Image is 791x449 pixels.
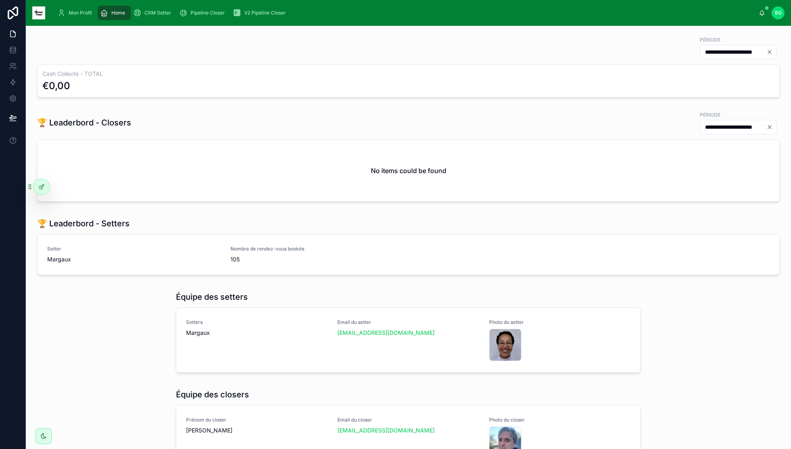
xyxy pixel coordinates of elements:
span: Margaux [47,255,221,263]
span: Photo du setter [489,319,631,326]
span: Email du closer [337,417,479,423]
span: Pipeline Closer [190,10,225,16]
img: App logo [32,6,45,19]
span: Setter [47,246,221,252]
a: Mon Profil [55,6,98,20]
h1: Équipe des closers [176,389,249,400]
span: Photo du closer [489,417,631,423]
button: Clear [766,124,776,130]
span: Setters [186,319,328,326]
h2: No items could be found [371,166,446,175]
span: 105 [230,255,770,263]
span: Nombre de rendez-vous bookés [230,246,770,252]
h3: Cash Collecté - TOTAL [42,70,774,78]
span: V2 Pipeline Closer [244,10,286,16]
span: Mon Profil [69,10,92,16]
h1: Équipe des setters [176,291,248,303]
span: Email du setter [337,319,479,326]
a: [EMAIL_ADDRESS][DOMAIN_NAME] [337,426,435,434]
h1: 🏆 Leaderbord - Closers [37,117,131,128]
span: [PERSON_NAME] [186,426,328,434]
label: Période [700,36,720,43]
label: Période [700,111,720,118]
a: Home [98,6,131,20]
span: Home [111,10,125,16]
a: [EMAIL_ADDRESS][DOMAIN_NAME] [337,329,435,337]
button: Clear [766,49,776,55]
span: Prénom du closer [186,417,328,423]
div: scrollable content [52,4,759,22]
span: BG [775,10,782,16]
a: CRM Setter [131,6,177,20]
h1: 🏆 Leaderbord - Setters [37,218,130,229]
span: Margaux [186,329,328,337]
span: CRM Setter [144,10,171,16]
a: Pipeline Closer [177,6,230,20]
a: V2 Pipeline Closer [230,6,291,20]
div: €0,00 [42,79,70,92]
